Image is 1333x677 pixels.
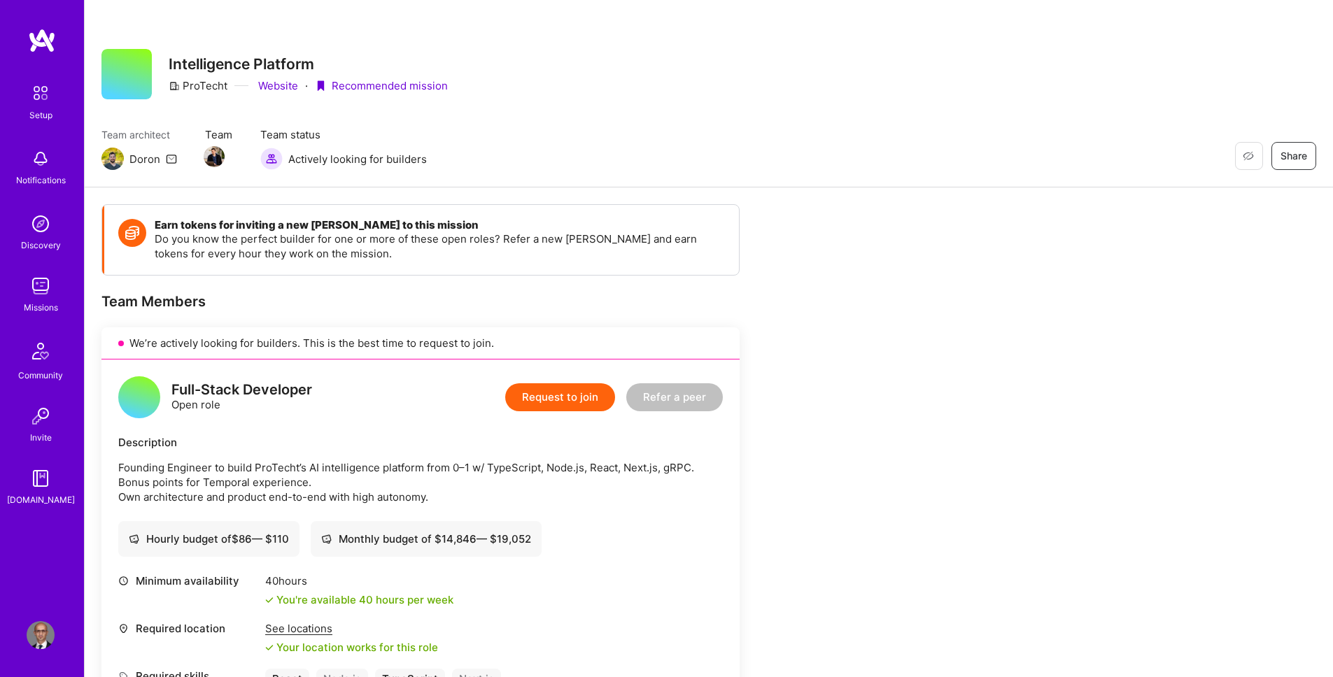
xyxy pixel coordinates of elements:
div: Notifications [16,173,66,187]
div: Discovery [21,238,61,252]
div: See locations [265,621,438,636]
img: guide book [27,464,55,492]
img: User Avatar [27,621,55,649]
button: Refer a peer [626,383,723,411]
div: Setup [29,108,52,122]
div: Minimum availability [118,573,258,588]
img: bell [27,145,55,173]
img: logo [28,28,56,53]
div: Team Members [101,292,740,311]
div: [DOMAIN_NAME] [7,492,75,507]
div: Community [18,368,63,383]
i: icon PurpleRibbon [315,80,326,92]
img: Community [24,334,57,368]
img: Team Architect [101,148,124,170]
i: icon EyeClosed [1243,150,1254,162]
span: Team architect [101,127,177,142]
div: Full-Stack Developer [171,383,312,397]
div: We’re actively looking for builders. This is the best time to request to join. [101,327,740,359]
span: Team status [260,127,427,142]
h4: Earn tokens for inviting a new [PERSON_NAME] to this mission [155,219,725,231]
div: 40 hours [265,573,453,588]
i: icon Clock [118,576,129,586]
div: Recommended mission [315,78,448,93]
span: Share [1281,149,1307,163]
img: Token icon [118,219,146,247]
p: Do you know the perfect builder for one or more of these open roles? Refer a new [PERSON_NAME] an... [155,231,725,261]
i: icon Location [118,623,129,634]
i: icon Cash [321,534,332,544]
div: Your location works for this role [265,640,438,655]
i: icon Cash [129,534,139,544]
span: Actively looking for builders [288,152,427,166]
i: icon Check [265,643,274,652]
button: Request to join [505,383,615,411]
span: Team [205,127,232,142]
div: Required location [118,621,258,636]
div: Doron [129,152,160,166]
div: Open role [171,383,312,412]
p: Founding Engineer to build ProTecht’s AI intelligence platform from 0–1 w/ TypeScript, Node.js, R... [118,460,723,504]
a: Website [255,78,298,93]
i: icon Mail [166,153,177,164]
div: Monthly budget of $ 14,846 — $ 19,052 [321,532,531,546]
div: You're available 40 hours per week [265,592,453,607]
i: icon CompanyGray [169,80,180,92]
div: · [305,78,308,93]
img: Team Member Avatar [204,146,225,167]
img: discovery [27,210,55,238]
div: Description [118,435,723,450]
a: Team Member Avatar [205,145,223,169]
img: Actively looking for builders [260,148,283,170]
div: ProTecht [169,78,227,93]
button: Share [1271,142,1316,170]
img: Invite [27,402,55,430]
a: User Avatar [23,621,58,649]
div: Missions [24,300,58,315]
div: Invite [30,430,52,445]
i: icon Check [265,596,274,604]
div: Hourly budget of $ 86 — $ 110 [129,532,289,546]
img: setup [26,78,55,108]
img: teamwork [27,272,55,300]
h3: Intelligence Platform [169,55,448,73]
